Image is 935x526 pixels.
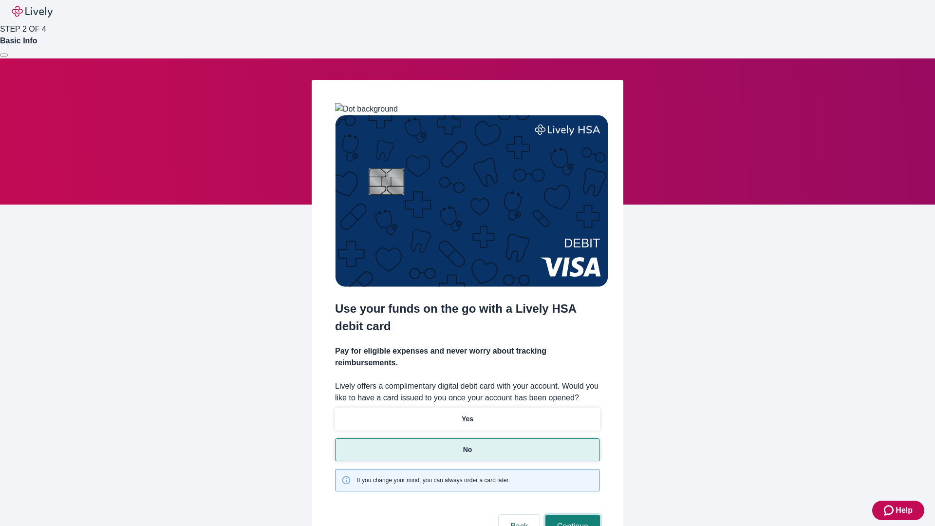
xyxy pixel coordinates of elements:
svg: Zendesk support icon [884,505,896,516]
h4: Pay for eligible expenses and never worry about tracking reimbursements. [335,345,600,369]
label: Lively offers a complimentary digital debit card with your account. Would you like to have a card... [335,380,600,404]
img: Debit card [335,115,608,287]
button: Zendesk support iconHelp [872,501,924,520]
h2: Use your funds on the go with a Lively HSA debit card [335,300,600,335]
button: No [335,438,600,461]
p: No [463,445,472,455]
img: Lively [12,6,53,18]
img: Dot background [335,103,398,115]
span: If you change your mind, you can always order a card later. [357,476,510,485]
span: Help [896,505,913,516]
p: Yes [462,414,473,424]
button: Yes [335,408,600,431]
